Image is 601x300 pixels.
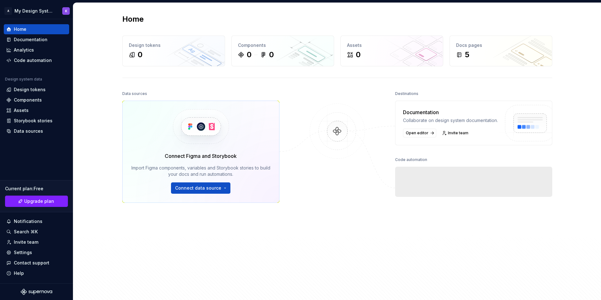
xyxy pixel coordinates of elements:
[440,129,471,137] a: Invite team
[65,8,67,14] div: K
[403,108,498,116] div: Documentation
[14,47,34,53] div: Analytics
[14,57,52,64] div: Code automation
[403,117,498,124] div: Collaborate on design system documentation.
[14,128,43,134] div: Data sources
[4,247,69,258] a: Settings
[4,227,69,237] button: Search ⌘K
[356,50,361,60] div: 0
[449,36,552,66] a: Docs pages5
[14,26,26,32] div: Home
[24,198,54,204] span: Upgrade plan
[1,4,72,18] button: AMy Design SystemK
[448,131,468,136] span: Invite team
[5,196,68,207] a: Upgrade plan
[122,89,147,98] div: Data sources
[122,36,225,66] a: Design tokens0
[4,237,69,247] a: Invite team
[4,116,69,126] a: Storybook stories
[14,36,47,43] div: Documentation
[14,229,38,235] div: Search ⌘K
[347,42,437,48] div: Assets
[4,126,69,136] a: Data sources
[14,218,42,225] div: Notifications
[403,129,436,137] a: Open editor
[269,50,274,60] div: 0
[4,55,69,65] a: Code automation
[247,50,251,60] div: 0
[122,14,144,24] h2: Home
[14,118,52,124] div: Storybook stories
[14,97,42,103] div: Components
[165,152,237,160] div: Connect Figma and Storybook
[14,86,46,93] div: Design tokens
[5,186,68,192] div: Current plan : Free
[4,7,12,15] div: A
[4,258,69,268] button: Contact support
[138,50,142,60] div: 0
[4,268,69,278] button: Help
[395,89,418,98] div: Destinations
[4,45,69,55] a: Analytics
[14,239,38,245] div: Invite team
[4,105,69,115] a: Assets
[4,35,69,45] a: Documentation
[21,289,52,295] svg: Supernova Logo
[171,182,230,194] button: Connect data source
[340,36,443,66] a: Assets0
[395,155,427,164] div: Code automation
[175,185,221,191] span: Connect data source
[238,42,328,48] div: Components
[14,270,24,276] div: Help
[129,42,218,48] div: Design tokens
[14,249,32,256] div: Settings
[4,24,69,34] a: Home
[14,260,49,266] div: Contact support
[4,95,69,105] a: Components
[14,107,29,114] div: Assets
[131,165,270,177] div: Import Figma components, variables and Storybook stories to build your docs and run automations.
[406,131,428,136] span: Open editor
[4,216,69,226] button: Notifications
[14,8,55,14] div: My Design System
[5,77,42,82] div: Design system data
[465,50,469,60] div: 5
[456,42,546,48] div: Docs pages
[4,85,69,95] a: Design tokens
[231,36,334,66] a: Components00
